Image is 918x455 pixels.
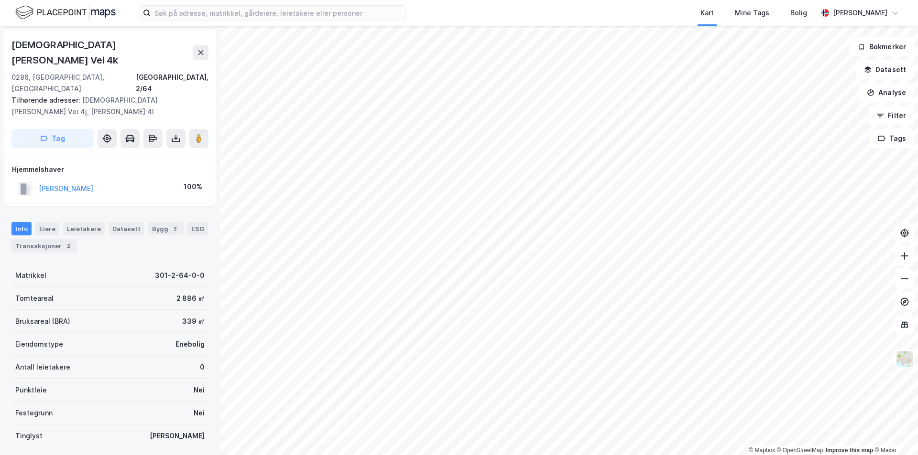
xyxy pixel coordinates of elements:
div: [DEMOGRAPHIC_DATA][PERSON_NAME] Vei 4k [11,37,193,68]
div: [GEOGRAPHIC_DATA], 2/64 [136,72,208,95]
div: 3 [170,224,180,233]
img: logo.f888ab2527a4732fd821a326f86c7f29.svg [15,4,116,21]
div: 2 [64,241,73,251]
div: 100% [184,181,202,192]
div: 339 ㎡ [182,316,205,327]
button: Bokmerker [850,37,914,56]
div: 0286, [GEOGRAPHIC_DATA], [GEOGRAPHIC_DATA] [11,72,136,95]
a: OpenStreetMap [777,447,823,454]
button: Analyse [859,83,914,102]
button: Filter [868,106,914,125]
button: Tags [870,129,914,148]
div: [DEMOGRAPHIC_DATA][PERSON_NAME] Vei 4j, [PERSON_NAME] 4l [11,95,201,117]
div: Punktleie [15,384,47,396]
div: Festegrunn [15,407,53,419]
div: Nei [194,407,205,419]
div: [PERSON_NAME] [150,430,205,442]
div: Kart [700,7,714,19]
div: Mine Tags [735,7,769,19]
div: Hjemmelshaver [12,164,208,175]
button: Tag [11,129,94,148]
div: Antall leietakere [15,361,70,373]
div: [PERSON_NAME] [833,7,887,19]
input: Søk på adresse, matrikkel, gårdeiere, leietakere eller personer [151,6,406,20]
div: Info [11,222,32,235]
span: Tilhørende adresser: [11,96,82,104]
div: Matrikkel [15,270,46,281]
div: 0 [200,361,205,373]
div: Bygg [148,222,184,235]
div: Tinglyst [15,430,43,442]
div: 301-2-64-0-0 [155,270,205,281]
div: Bolig [790,7,807,19]
div: Transaksjoner [11,239,77,253]
div: ESG [187,222,208,235]
div: Nei [194,384,205,396]
a: Mapbox [749,447,775,454]
div: Bruksareal (BRA) [15,316,70,327]
div: 2 886 ㎡ [176,293,205,304]
div: Eiere [35,222,59,235]
iframe: Chat Widget [870,409,918,455]
div: Datasett [109,222,144,235]
div: Tomteareal [15,293,54,304]
div: Leietakere [63,222,105,235]
button: Datasett [856,60,914,79]
a: Improve this map [826,447,873,454]
img: Z [896,350,914,368]
div: Enebolig [175,339,205,350]
div: Eiendomstype [15,339,63,350]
